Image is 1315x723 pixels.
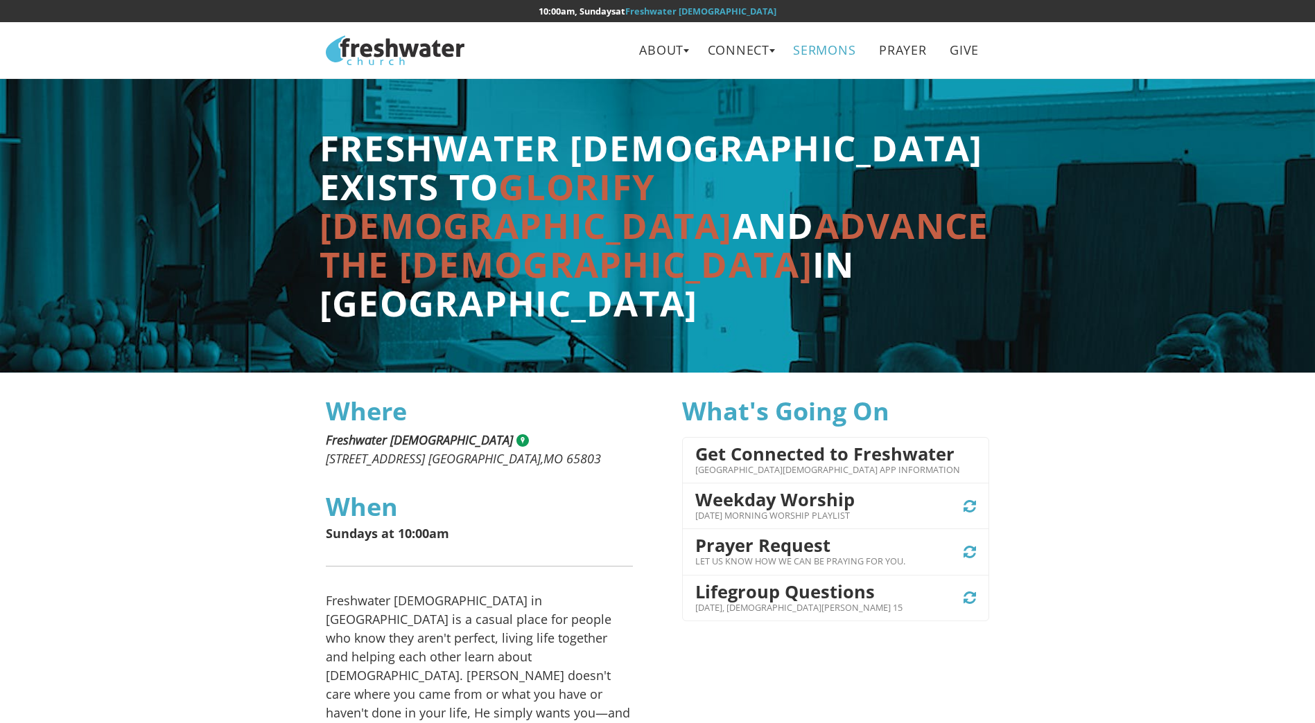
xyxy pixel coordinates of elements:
[539,5,616,17] time: 10:00am, Sundays
[326,6,989,16] h6: at
[326,527,632,541] p: Sundays at 10:00am
[695,534,975,570] a: Prayer Request Let us know how we can be praying for you.
[629,35,694,66] a: About
[695,443,975,479] a: Get Connected to Freshwater [GEOGRAPHIC_DATA][DEMOGRAPHIC_DATA] App Information
[695,555,905,568] p: Let us know how we can be praying for you.
[543,450,563,467] span: MO
[320,129,989,323] h2: Freshwater [DEMOGRAPHIC_DATA] exists to and in [GEOGRAPHIC_DATA]
[682,398,989,425] h3: What's Going On
[697,35,780,66] a: Connect
[326,450,425,467] span: [STREET_ADDRESS]
[326,431,513,448] span: Freshwater [DEMOGRAPHIC_DATA]
[695,488,975,524] a: Weekday Worship [DATE] Morning Worship Playlist
[783,35,866,66] a: Sermons
[869,35,937,66] a: Prayer
[695,490,855,509] h4: Weekday Worship
[320,202,989,288] span: advance the [DEMOGRAPHIC_DATA]
[566,450,601,467] span: 65803
[625,5,776,17] a: Freshwater [DEMOGRAPHIC_DATA]
[320,163,733,249] span: glorify [DEMOGRAPHIC_DATA]
[695,463,960,476] p: [GEOGRAPHIC_DATA][DEMOGRAPHIC_DATA] App Information
[695,582,903,601] h4: Lifegroup Questions
[326,493,632,521] h3: When
[695,580,975,616] a: Lifegroup Questions [DATE], [DEMOGRAPHIC_DATA][PERSON_NAME] 15
[695,444,960,463] h4: Get Connected to Freshwater
[940,35,989,66] a: Give
[428,450,541,467] span: [GEOGRAPHIC_DATA]
[695,601,903,614] p: [DATE], [DEMOGRAPHIC_DATA][PERSON_NAME] 15
[326,398,632,425] h3: Where
[695,535,905,555] h4: Prayer Request
[326,35,464,65] img: Freshwater Church
[326,431,632,468] address: ,
[695,509,855,522] p: [DATE] Morning Worship Playlist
